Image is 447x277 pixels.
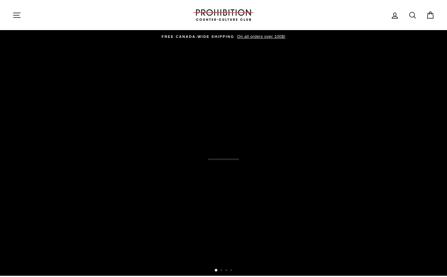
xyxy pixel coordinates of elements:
[220,269,223,272] button: 2
[236,34,285,39] span: On all orders over 100$!
[230,269,233,272] button: 4
[14,33,433,40] a: FREE CANADA-WIDE SHIPPING On all orders over 100$!
[215,269,218,272] button: 1
[225,269,228,272] button: 3
[162,35,234,38] span: FREE CANADA-WIDE SHIPPING
[192,9,255,21] img: PROHIBITION COUNTER-CULTURE CLUB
